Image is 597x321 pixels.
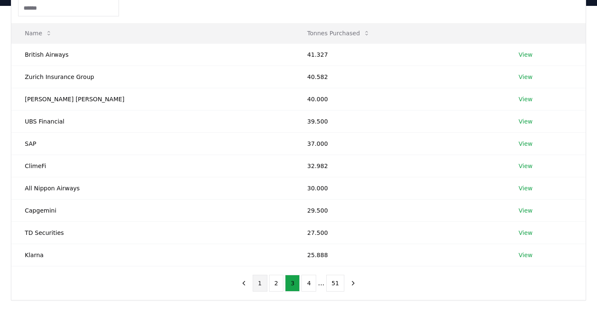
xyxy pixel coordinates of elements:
[519,95,533,103] a: View
[294,110,505,132] td: 39.500
[237,275,251,292] button: previous page
[346,275,360,292] button: next page
[11,66,294,88] td: Zurich Insurance Group
[11,199,294,221] td: Capgemini
[519,184,533,192] a: View
[294,88,505,110] td: 40.000
[294,177,505,199] td: 30.000
[294,132,505,155] td: 37.000
[294,66,505,88] td: 40.582
[11,177,294,199] td: All Nippon Airways
[285,275,300,292] button: 3
[294,199,505,221] td: 29.500
[519,229,533,237] a: View
[318,278,324,288] li: ...
[519,73,533,81] a: View
[294,155,505,177] td: 32.982
[519,251,533,259] a: View
[294,43,505,66] td: 41.327
[326,275,345,292] button: 51
[294,244,505,266] td: 25.888
[294,221,505,244] td: 27.500
[519,206,533,215] a: View
[301,275,316,292] button: 4
[519,139,533,148] a: View
[11,221,294,244] td: TD Securities
[253,275,267,292] button: 1
[18,25,59,42] button: Name
[11,110,294,132] td: UBS Financial
[11,155,294,177] td: ClimeFi
[301,25,377,42] button: Tonnes Purchased
[519,162,533,170] a: View
[269,275,284,292] button: 2
[519,117,533,126] a: View
[11,43,294,66] td: British Airways
[11,244,294,266] td: Klarna
[11,132,294,155] td: SAP
[11,88,294,110] td: [PERSON_NAME] [PERSON_NAME]
[519,50,533,59] a: View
